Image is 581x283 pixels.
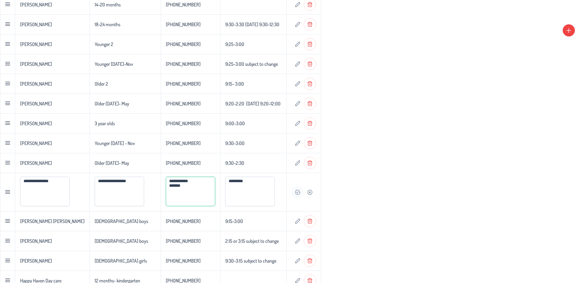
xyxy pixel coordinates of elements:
p-celleditor: [PERSON_NAME] [20,61,52,67]
p-celleditor: [PERSON_NAME] [20,120,52,126]
p-celleditor: 9:00-3:00 [225,120,245,126]
p-celleditor: [PERSON_NAME] [20,41,52,47]
p-celleditor: Older [DATE]- May [95,160,129,166]
p-celleditor: 14-20 months [95,2,121,8]
p-celleditor: [PHONE_NUMBER] [166,2,201,8]
p-celleditor: [PERSON_NAME] [20,2,52,8]
p-celleditor: [PERSON_NAME] [20,258,52,264]
p-celleditor: 9:30-3:00 [225,140,245,146]
p-celleditor: 9:30-2:30 [225,160,244,166]
p-celleditor: 9:15-3:00 [225,218,243,224]
p-celleditor: 18-24 months [95,21,120,27]
p-celleditor: 9:30-3:30 [DATE] 9:30-12:30 [225,21,279,27]
p-celleditor: 2:15 or 3:15 subject to change [225,238,279,244]
p-celleditor: [PHONE_NUMBER] [166,120,201,126]
p-celleditor: 9:30-3:15 subject to change [225,258,276,264]
p-celleditor: 9:25-3:00 subject to change [225,61,278,67]
p-celleditor: Younger [DATE] - Nov [95,140,135,146]
p-celleditor: [PHONE_NUMBER] [166,41,201,47]
p-celleditor: 9:20-2:20 [DATE] 9:20-12:00 [225,101,281,107]
p-celleditor: [PERSON_NAME] [20,21,52,27]
p-celleditor: Younger 2 [95,41,113,47]
p-celleditor: [DEMOGRAPHIC_DATA] girls [95,258,147,264]
p-celleditor: [DEMOGRAPHIC_DATA] boys [95,238,148,244]
p-celleditor: [PHONE_NUMBER] [166,61,201,67]
p-celleditor: 3 year olds [95,120,115,126]
p-celleditor: Younger [DATE]-Nov [95,61,133,67]
p-celleditor: Older 2 [95,81,108,87]
p-celleditor: [PHONE_NUMBER] [166,218,201,224]
p-celleditor: [PERSON_NAME] [20,101,52,107]
p-celleditor: [PERSON_NAME] [20,160,52,166]
p-celleditor: [PHONE_NUMBER] [166,21,201,27]
p-celleditor: [PHONE_NUMBER] [166,238,201,244]
p-celleditor: 9:15- 3:00 [225,81,244,87]
p-celleditor: [PERSON_NAME] [20,81,52,87]
p-celleditor: [PERSON_NAME] [PERSON_NAME] [20,218,85,224]
p-celleditor: [PHONE_NUMBER] [166,101,201,107]
p-celleditor: [PERSON_NAME] [20,140,52,146]
p-celleditor: [PERSON_NAME] [20,238,52,244]
p-celleditor: Older [DATE]- May [95,101,129,107]
p-celleditor: [DEMOGRAPHIC_DATA] boys [95,218,148,224]
p-celleditor: [PHONE_NUMBER] [166,160,201,166]
p-celleditor: [PHONE_NUMBER] [166,140,201,146]
p-celleditor: [PHONE_NUMBER] [166,81,201,87]
p-celleditor: 9:25-3:00 [225,41,244,47]
p-celleditor: [PHONE_NUMBER] [166,258,201,264]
